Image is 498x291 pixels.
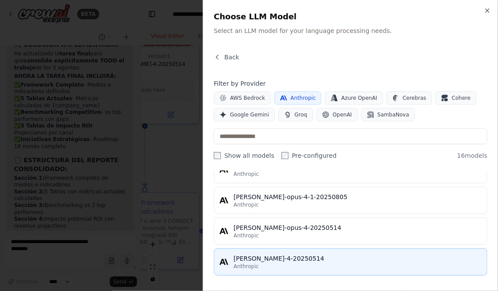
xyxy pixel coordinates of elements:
[378,111,409,118] span: SambaNova
[234,171,259,178] span: Anthropic
[341,95,377,102] span: Azure OpenAI
[333,111,352,118] span: OpenAI
[457,151,487,160] span: 16 models
[214,91,271,105] button: AWS Bedrock
[234,201,259,208] span: Anthropic
[234,232,259,239] span: Anthropic
[214,248,487,276] button: [PERSON_NAME]-4-20250514Anthropic
[214,151,274,160] label: Show all models
[214,108,275,121] button: Google Gemini
[230,95,265,102] span: AWS Bedrock
[214,26,487,35] p: Select an LLM model for your language processing needs.
[281,151,337,160] label: Pre-configured
[281,152,289,159] input: Pre-configured
[234,263,259,270] span: Anthropic
[214,79,487,88] h4: Filter by Provider
[234,193,482,201] div: [PERSON_NAME]-opus-4-1-20250805
[452,95,471,102] span: Cohere
[291,95,316,102] span: Anthropic
[214,152,221,159] input: Show all models
[274,91,322,105] button: Anthropic
[214,218,487,245] button: [PERSON_NAME]-opus-4-20250514Anthropic
[325,91,383,105] button: Azure OpenAI
[436,91,476,105] button: Cohere
[403,95,426,102] span: Cerebras
[224,53,239,62] span: Back
[234,223,482,232] div: [PERSON_NAME]-opus-4-20250514
[234,254,482,263] div: [PERSON_NAME]-4-20250514
[386,91,432,105] button: Cerebras
[214,53,239,62] button: Back
[361,108,415,121] button: SambaNova
[295,111,307,118] span: Groq
[230,111,269,118] span: Google Gemini
[278,108,313,121] button: Groq
[214,187,487,214] button: [PERSON_NAME]-opus-4-1-20250805Anthropic
[317,108,358,121] button: OpenAI
[214,11,487,23] h2: Choose LLM Model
